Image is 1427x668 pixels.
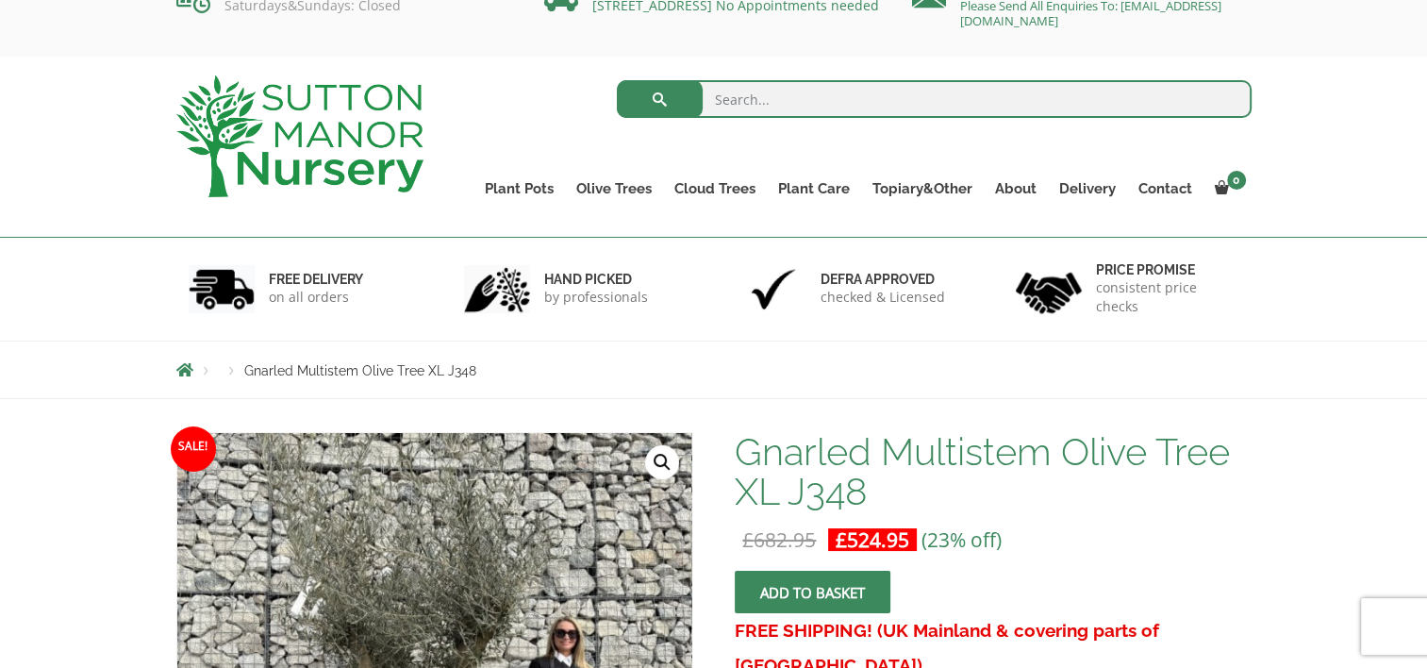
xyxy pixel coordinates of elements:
[565,175,663,202] a: Olive Trees
[742,526,754,553] span: £
[473,175,565,202] a: Plant Pots
[740,265,806,313] img: 3.jpg
[742,526,816,553] bdi: 682.95
[1048,175,1127,202] a: Delivery
[836,526,909,553] bdi: 524.95
[1203,175,1252,202] a: 0
[617,80,1252,118] input: Search...
[464,265,530,313] img: 2.jpg
[984,175,1048,202] a: About
[663,175,767,202] a: Cloud Trees
[1096,278,1239,316] p: consistent price checks
[244,363,476,378] span: Gnarled Multistem Olive Tree XL J348
[176,75,423,197] img: logo
[861,175,984,202] a: Topiary&Other
[269,271,363,288] h6: FREE DELIVERY
[821,288,945,307] p: checked & Licensed
[171,426,216,472] span: Sale!
[821,271,945,288] h6: Defra approved
[1016,260,1082,318] img: 4.jpg
[767,175,861,202] a: Plant Care
[836,526,847,553] span: £
[1227,171,1246,190] span: 0
[544,271,648,288] h6: hand picked
[921,526,1002,553] span: (23% off)
[189,265,255,313] img: 1.jpg
[645,445,679,479] a: View full-screen image gallery
[1127,175,1203,202] a: Contact
[176,362,1252,377] nav: Breadcrumbs
[269,288,363,307] p: on all orders
[735,571,890,613] button: Add to basket
[1096,261,1239,278] h6: Price promise
[735,432,1251,511] h1: Gnarled Multistem Olive Tree XL J348
[544,288,648,307] p: by professionals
